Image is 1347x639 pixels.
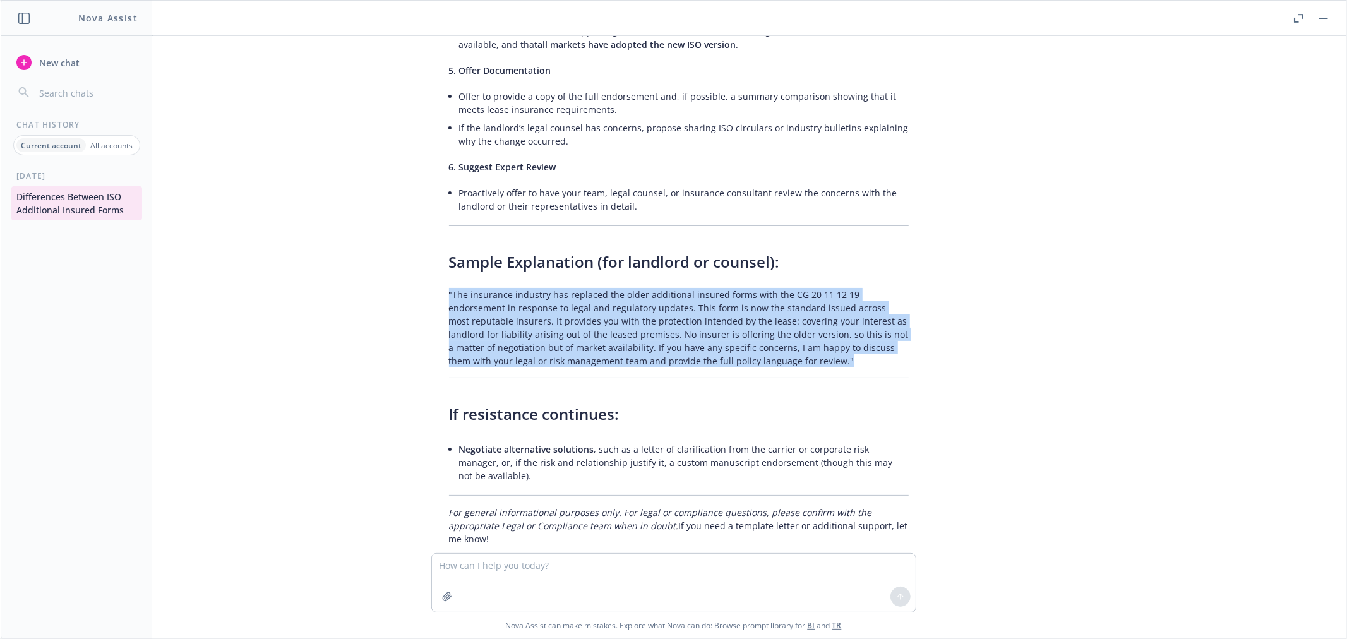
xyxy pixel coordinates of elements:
a: TR [832,620,842,631]
li: , such as a letter of clarification from the carrier or corporate risk manager, or, if the risk a... [459,440,909,485]
button: New chat [11,51,142,74]
div: [DATE] [1,170,152,181]
span: 6. Suggest Expert Review [449,161,556,173]
p: If you need a template letter or additional support, let me know! [449,506,909,546]
p: "The insurance industry has replaced the older additional insured forms with the CG 20 11 12 19 e... [449,288,909,367]
span: all markets have adopted the new ISO version [538,39,736,51]
li: If the landlord’s legal counsel has concerns, propose sharing ISO circulars or industry bulletins... [459,119,909,150]
p: All accounts [90,140,133,151]
span: Negotiate alternative solutions [459,443,594,455]
em: For general informational purposes only. For legal or compliance questions, please confirm with t... [449,506,872,532]
span: 5. Offer Documentation [449,64,551,76]
li: Proactively offer to have your team, legal counsel, or insurance consultant review the concerns w... [459,184,909,215]
p: Current account [21,140,81,151]
span: Sample Explanation (for landlord or counsel): [449,251,780,272]
span: Nova Assist can make mistakes. Explore what Nova can do: Browse prompt library for and [506,612,842,638]
li: Provide documentation or supporting statements from carriers indicating that the older forms are ... [459,22,909,54]
li: Offer to provide a copy of the full endorsement and, if possible, a summary comparison showing th... [459,87,909,119]
span: New chat [37,56,80,69]
span: If resistance continues: [449,403,620,424]
a: BI [808,620,815,631]
div: Chat History [1,119,152,130]
button: Differences Between ISO Additional Insured Forms [11,186,142,220]
h1: Nova Assist [78,11,138,25]
input: Search chats [37,84,137,102]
